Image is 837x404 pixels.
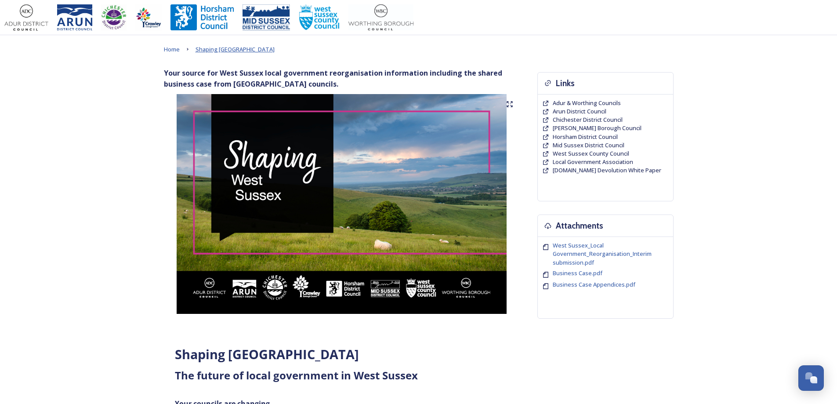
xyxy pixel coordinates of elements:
img: Crawley%20BC%20logo.jpg [135,4,162,31]
img: Arun%20District%20Council%20logo%20blue%20CMYK.jpg [57,4,92,31]
span: Chichester District Council [553,116,623,124]
a: Adur & Worthing Councils [553,99,621,107]
a: Local Government Association [553,158,633,166]
h3: Links [556,77,575,90]
a: [DOMAIN_NAME] Devolution White Paper [553,166,661,175]
span: West Sussex County Council [553,149,629,157]
a: West Sussex County Council [553,149,629,158]
span: Business Case.pdf [553,269,602,277]
span: Shaping [GEOGRAPHIC_DATA] [196,45,275,53]
strong: Your source for West Sussex local government reorganisation information including the shared busi... [164,68,502,89]
strong: Shaping [GEOGRAPHIC_DATA] [175,346,359,363]
a: [PERSON_NAME] Borough Council [553,124,641,132]
img: Worthing_Adur%20%281%29.jpg [348,4,413,31]
img: Horsham%20DC%20Logo.jpg [170,4,234,31]
button: Open Chat [798,365,824,391]
img: 150ppimsdc%20logo%20blue.png [243,4,290,31]
a: Home [164,44,180,55]
a: Shaping [GEOGRAPHIC_DATA] [196,44,275,55]
strong: The future of local government in West Sussex [175,368,418,382]
a: Horsham District Council [553,133,618,141]
h3: Attachments [556,219,603,232]
img: Adur%20logo%20%281%29.jpeg [4,4,48,31]
img: CDC%20Logo%20-%20you%20may%20have%20a%20better%20version.jpg [101,4,127,31]
span: Arun District Council [553,107,606,115]
a: Arun District Council [553,107,606,116]
img: WSCCPos-Spot-25mm.jpg [299,4,340,31]
span: Home [164,45,180,53]
span: West Sussex_Local Government_Reorganisation_Interim submission.pdf [553,241,652,266]
a: Chichester District Council [553,116,623,124]
a: Mid Sussex District Council [553,141,624,149]
span: Business Case Appendices.pdf [553,280,635,288]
